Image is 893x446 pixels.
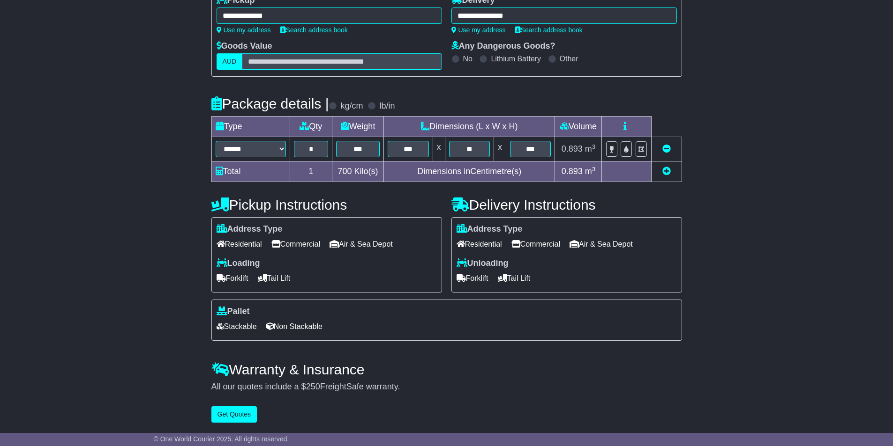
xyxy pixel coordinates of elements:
[211,161,290,182] td: Total
[662,144,671,154] a: Remove this item
[457,258,509,269] label: Unloading
[511,237,560,251] span: Commercial
[555,117,602,137] td: Volume
[457,224,523,234] label: Address Type
[306,382,320,391] span: 250
[498,271,531,285] span: Tail Lift
[217,258,260,269] label: Loading
[491,54,541,63] label: Lithium Battery
[451,197,682,212] h4: Delivery Instructions
[217,53,243,70] label: AUD
[592,143,596,150] sup: 3
[211,96,329,111] h4: Package details |
[217,237,262,251] span: Residential
[433,137,445,161] td: x
[217,224,283,234] label: Address Type
[570,237,633,251] span: Air & Sea Depot
[592,166,596,173] sup: 3
[290,161,332,182] td: 1
[451,41,555,51] label: Any Dangerous Goods?
[217,41,272,51] label: Goods Value
[560,54,578,63] label: Other
[338,167,352,176] span: 700
[217,307,250,317] label: Pallet
[217,319,257,334] span: Stackable
[451,26,506,34] a: Use my address
[211,117,290,137] td: Type
[258,271,291,285] span: Tail Lift
[340,101,363,111] label: kg/cm
[332,117,384,137] td: Weight
[211,362,682,377] h4: Warranty & Insurance
[562,167,583,176] span: 0.893
[457,237,502,251] span: Residential
[271,237,320,251] span: Commercial
[211,406,257,423] button: Get Quotes
[384,161,555,182] td: Dimensions in Centimetre(s)
[280,26,348,34] a: Search address book
[384,117,555,137] td: Dimensions (L x W x H)
[217,26,271,34] a: Use my address
[154,435,289,443] span: © One World Courier 2025. All rights reserved.
[217,271,248,285] span: Forklift
[211,197,442,212] h4: Pickup Instructions
[585,167,596,176] span: m
[457,271,488,285] span: Forklift
[211,382,682,392] div: All our quotes include a $ FreightSafe warranty.
[290,117,332,137] td: Qty
[330,237,393,251] span: Air & Sea Depot
[332,161,384,182] td: Kilo(s)
[463,54,473,63] label: No
[515,26,583,34] a: Search address book
[379,101,395,111] label: lb/in
[562,144,583,154] span: 0.893
[662,167,671,176] a: Add new item
[266,319,323,334] span: Non Stackable
[585,144,596,154] span: m
[494,137,506,161] td: x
